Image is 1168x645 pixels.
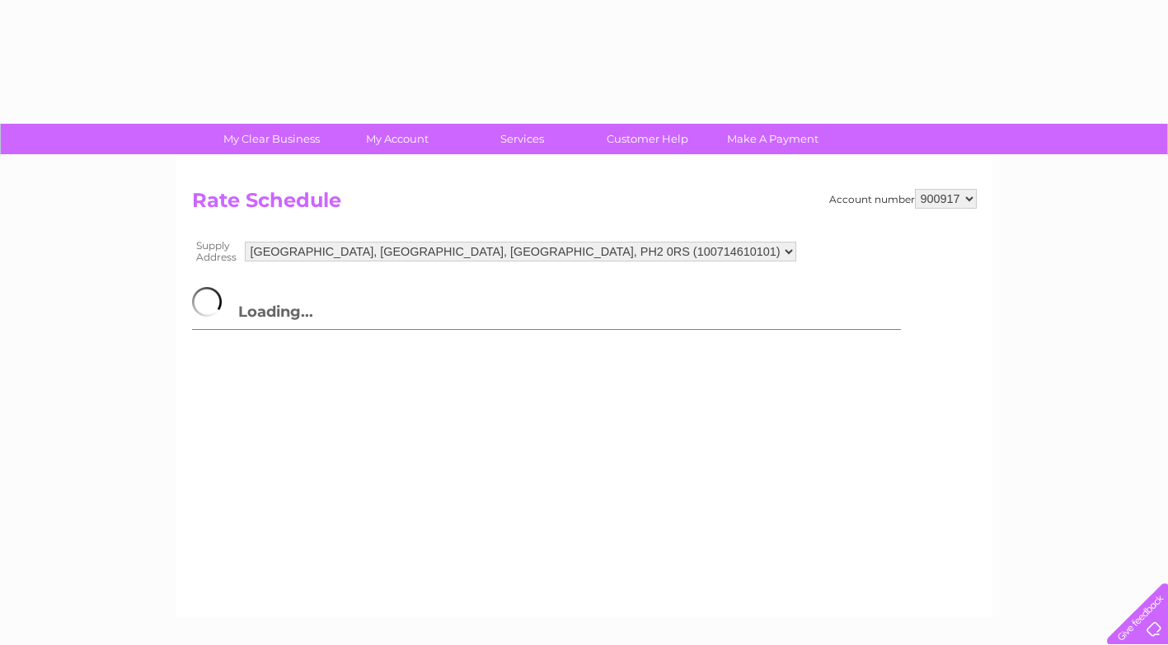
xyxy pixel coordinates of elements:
[829,189,977,209] div: Account number
[454,124,590,154] a: Services
[192,284,902,330] h3: Loading...
[705,124,841,154] a: Make A Payment
[329,124,465,154] a: My Account
[579,124,715,154] a: Customer Help
[192,236,241,267] th: Supply Address
[192,189,977,220] h2: Rate Schedule
[204,124,340,154] a: My Clear Business
[192,287,238,317] img: page-loader.gif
